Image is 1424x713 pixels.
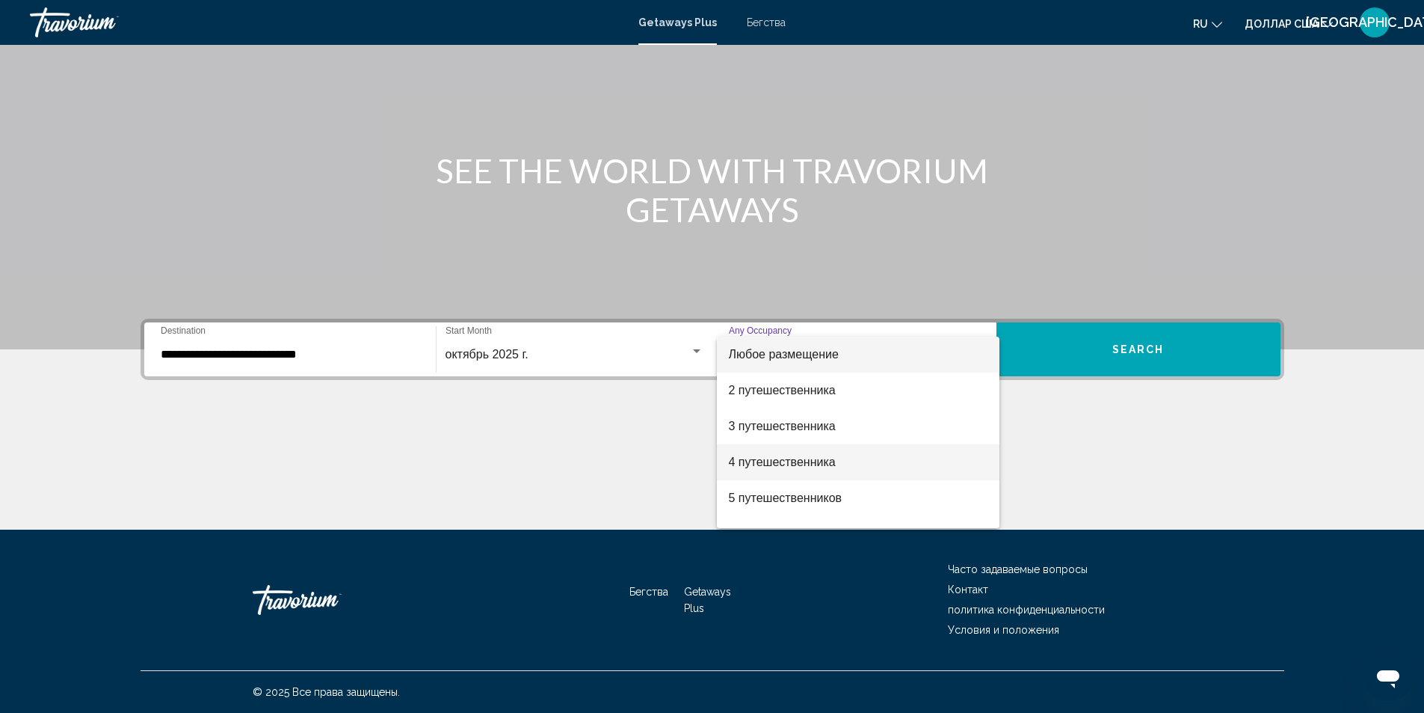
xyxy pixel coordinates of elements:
[729,527,842,540] font: 6 путешественников
[729,492,842,504] font: 5 путешественников
[729,456,836,468] font: 4 путешественника
[1364,653,1412,701] iframe: Кнопка запуска окна обмена сообщениями
[729,420,836,432] font: 3 путешественника
[729,384,836,397] font: 2 путешественника
[729,348,839,361] font: Любое размещение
